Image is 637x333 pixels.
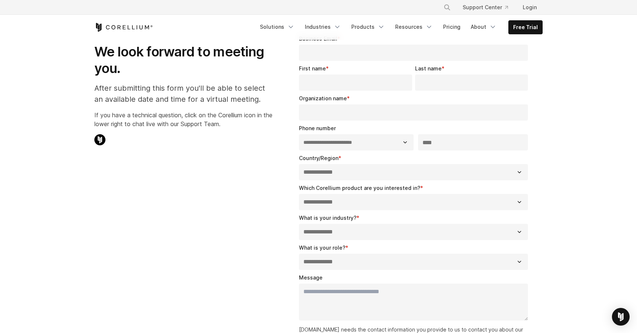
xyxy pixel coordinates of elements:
[347,20,389,34] a: Products
[457,1,514,14] a: Support Center
[299,244,345,251] span: What is your role?
[94,23,153,32] a: Corellium Home
[299,185,420,191] span: Which Corellium product are you interested in?
[299,125,336,131] span: Phone number
[466,20,501,34] a: About
[439,20,465,34] a: Pricing
[94,44,272,77] h1: We look forward to meeting you.
[509,21,542,34] a: Free Trial
[94,111,272,128] p: If you have a technical question, click on the Corellium icon in the lower right to chat live wit...
[441,1,454,14] button: Search
[94,134,105,145] img: Corellium Chat Icon
[299,215,356,221] span: What is your industry?
[300,20,345,34] a: Industries
[517,1,543,14] a: Login
[255,20,299,34] a: Solutions
[435,1,543,14] div: Navigation Menu
[612,308,630,326] div: Open Intercom Messenger
[391,20,437,34] a: Resources
[299,65,326,72] span: First name
[299,155,338,161] span: Country/Region
[94,83,272,105] p: After submitting this form you'll be able to select an available date and time for a virtual meet...
[299,274,323,281] span: Message
[299,95,347,101] span: Organization name
[255,20,543,34] div: Navigation Menu
[415,65,442,72] span: Last name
